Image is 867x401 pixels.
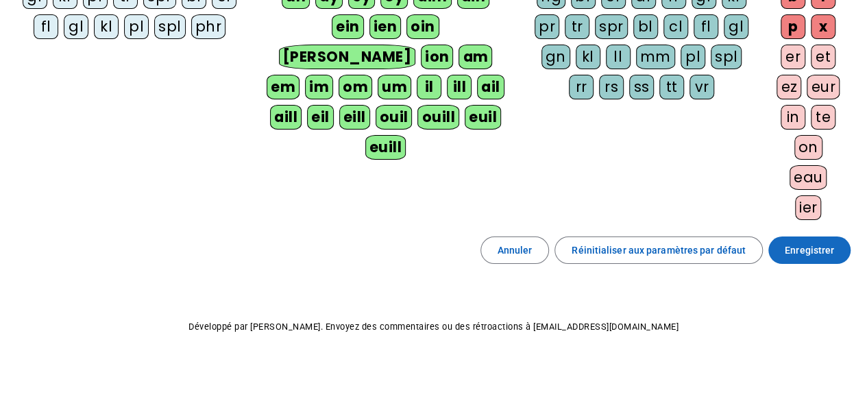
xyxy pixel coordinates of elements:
[34,14,58,39] div: fl
[64,14,88,39] div: gl
[768,236,851,264] button: Enregistrer
[465,105,501,130] div: euil
[369,14,402,39] div: ien
[659,75,684,99] div: tt
[572,242,746,258] span: Réinitialiser aux paramètres par défaut
[94,14,119,39] div: kl
[541,45,570,69] div: gn
[781,105,805,130] div: in
[694,14,718,39] div: fl
[724,14,748,39] div: gl
[777,75,801,99] div: ez
[633,14,658,39] div: bl
[554,236,763,264] button: Réinitialiser aux paramètres par défaut
[794,135,822,160] div: on
[811,45,835,69] div: et
[663,14,688,39] div: cl
[447,75,472,99] div: ill
[790,165,827,190] div: eau
[270,105,302,130] div: aill
[305,75,333,99] div: im
[781,45,805,69] div: er
[689,75,714,99] div: vr
[339,105,370,130] div: eill
[576,45,600,69] div: kl
[279,45,415,69] div: [PERSON_NAME]
[565,14,589,39] div: tr
[606,45,631,69] div: ll
[124,14,149,39] div: pl
[307,105,334,130] div: eil
[811,105,835,130] div: te
[365,135,406,160] div: euill
[339,75,372,99] div: om
[378,75,411,99] div: um
[332,14,364,39] div: ein
[681,45,705,69] div: pl
[267,75,300,99] div: em
[376,105,413,130] div: ouil
[807,75,840,99] div: eur
[629,75,654,99] div: ss
[535,14,559,39] div: pr
[795,195,822,220] div: ier
[477,75,504,99] div: ail
[459,45,492,69] div: am
[154,14,186,39] div: spl
[785,242,834,258] span: Enregistrer
[417,75,441,99] div: il
[811,14,835,39] div: x
[417,105,459,130] div: ouill
[781,14,805,39] div: p
[480,236,550,264] button: Annuler
[11,319,856,335] p: Développé par [PERSON_NAME]. Envoyez des commentaires ou des rétroactions à [EMAIL_ADDRESS][DOMAI...
[406,14,439,39] div: oin
[498,242,533,258] span: Annuler
[421,45,454,69] div: ion
[191,14,226,39] div: phr
[595,14,628,39] div: spr
[711,45,742,69] div: spl
[636,45,675,69] div: mm
[569,75,594,99] div: rr
[599,75,624,99] div: rs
